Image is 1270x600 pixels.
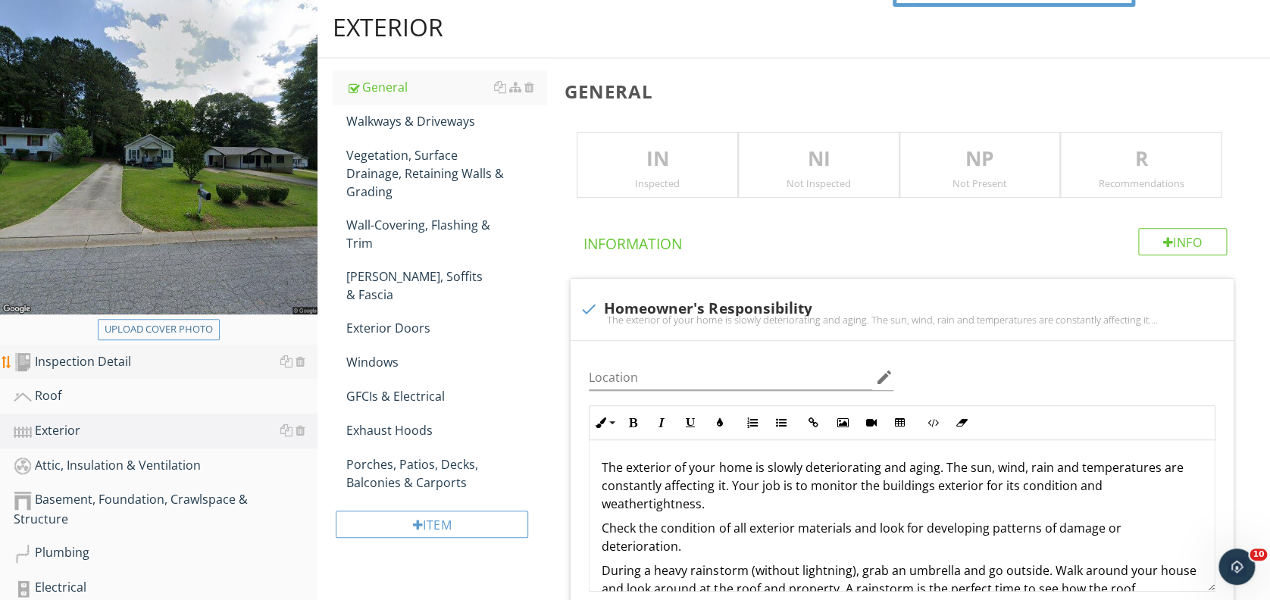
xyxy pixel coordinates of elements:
div: Walkways & Driveways [346,112,546,130]
button: Unordered List [766,408,795,437]
button: Ordered List [737,408,766,437]
div: Exterior [333,12,443,42]
div: Upload cover photo [105,322,213,337]
div: Exterior Doors [346,319,546,337]
div: Porches, Patios, Decks, Balconies & Carports [346,455,546,492]
div: Recommendations [1061,177,1221,189]
i: edit [875,368,893,386]
div: GFCIs & Electrical [346,387,546,405]
button: Insert Image (Ctrl+P) [827,408,856,437]
div: Plumbing [14,543,317,563]
div: Exhaust Hoods [346,421,546,439]
button: Underline (Ctrl+U) [676,408,705,437]
div: Exterior [14,421,317,441]
p: Check the condition of all exterior materials and look for developing patterns of damage or deter... [602,519,1203,555]
p: NP [900,144,1060,174]
div: The exterior of your home is slowly deteriorating and aging. The sun, wind, rain and temperatures... [580,314,1225,326]
div: Vegetation, Surface Drainage, Retaining Walls & Grading [346,146,546,201]
button: Code View [918,408,946,437]
div: Wall-Covering, Flashing & Trim [346,216,546,252]
div: Electrical [14,578,317,598]
button: Insert Video [856,408,885,437]
div: Windows [346,353,546,371]
div: Attic, Insulation & Ventilation [14,456,317,476]
button: Colors [705,408,734,437]
div: Basement, Foundation, Crawlspace & Structure [14,490,317,528]
button: Upload cover photo [98,319,220,340]
iframe: Intercom live chat [1218,548,1255,585]
button: Insert Table [885,408,914,437]
div: [PERSON_NAME], Soffits & Fascia [346,267,546,304]
div: General [346,78,546,96]
button: Insert Link (Ctrl+K) [799,408,827,437]
p: The exterior of your home is slowly deteriorating and aging. The sun, wind, rain and temperatures... [602,458,1203,513]
div: Not Present [900,177,1060,189]
button: Clear Formatting [946,408,975,437]
div: Inspected [577,177,737,189]
input: Location [589,365,871,390]
div: Roof [14,386,317,406]
button: Bold (Ctrl+B) [618,408,647,437]
h3: General [565,81,1246,102]
h4: Information [583,228,1227,254]
p: IN [577,144,737,174]
span: 10 [1250,548,1267,561]
button: Italic (Ctrl+I) [647,408,676,437]
div: Info [1138,228,1228,255]
p: R [1061,144,1221,174]
div: Inspection Detail [14,352,317,372]
div: Item [336,511,528,538]
p: NI [739,144,899,174]
button: Inline Style [590,408,618,437]
div: Not Inspected [739,177,899,189]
